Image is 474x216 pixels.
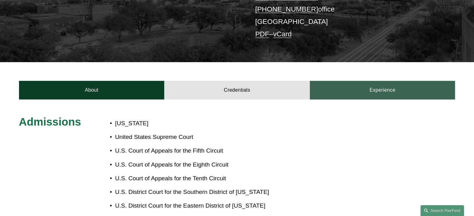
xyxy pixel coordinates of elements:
[255,5,318,13] a: [PHONE_NUMBER]
[115,173,273,184] p: U.S. Court of Appeals for the Tenth Circuit
[273,30,292,38] a: vCard
[19,116,81,128] span: Admissions
[115,118,273,129] p: [US_STATE]
[115,200,273,211] p: U.S. District Court for the Eastern District of [US_STATE]
[164,81,310,99] a: Credentials
[19,81,165,99] a: About
[115,187,273,198] p: U.S. District Court for the Southern District of [US_STATE]
[115,145,273,156] p: U.S. Court of Appeals for the Fifth Circuit
[115,132,273,143] p: United States Supreme Court
[255,30,269,38] a: PDF
[115,159,273,170] p: U.S. Court of Appeals for the Eighth Circuit
[420,205,464,216] a: Search this site
[310,81,455,99] a: Experience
